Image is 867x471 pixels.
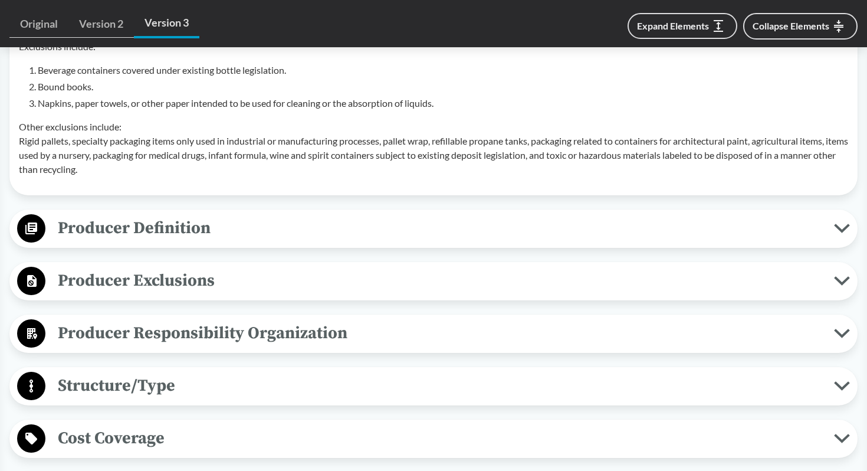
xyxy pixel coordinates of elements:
li: Napkins, paper towels, or other paper intended to be used for cleaning or the absorption of liquids. [38,96,848,110]
a: Original [9,11,68,38]
li: Bound books. [38,80,848,94]
button: Producer Definition [14,214,853,244]
span: Producer Exclusions [45,267,834,294]
button: Cost Coverage [14,424,853,454]
button: Expand Elements [628,13,737,39]
button: Producer Exclusions [14,266,853,296]
p: Other exclusions include: Rigid pallets, specialty packaging items only used in industrial or man... [19,120,848,176]
button: Structure/Type [14,371,853,401]
span: Producer Responsibility Organization [45,320,834,346]
a: Version 3 [134,9,199,38]
span: Cost Coverage [45,425,834,452]
li: Beverage containers covered under existing bottle legislation. [38,63,848,77]
span: Structure/Type [45,372,834,399]
span: Producer Definition [45,215,834,241]
button: Producer Responsibility Organization [14,319,853,349]
a: Version 2 [68,11,134,38]
button: Collapse Elements [743,13,858,40]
